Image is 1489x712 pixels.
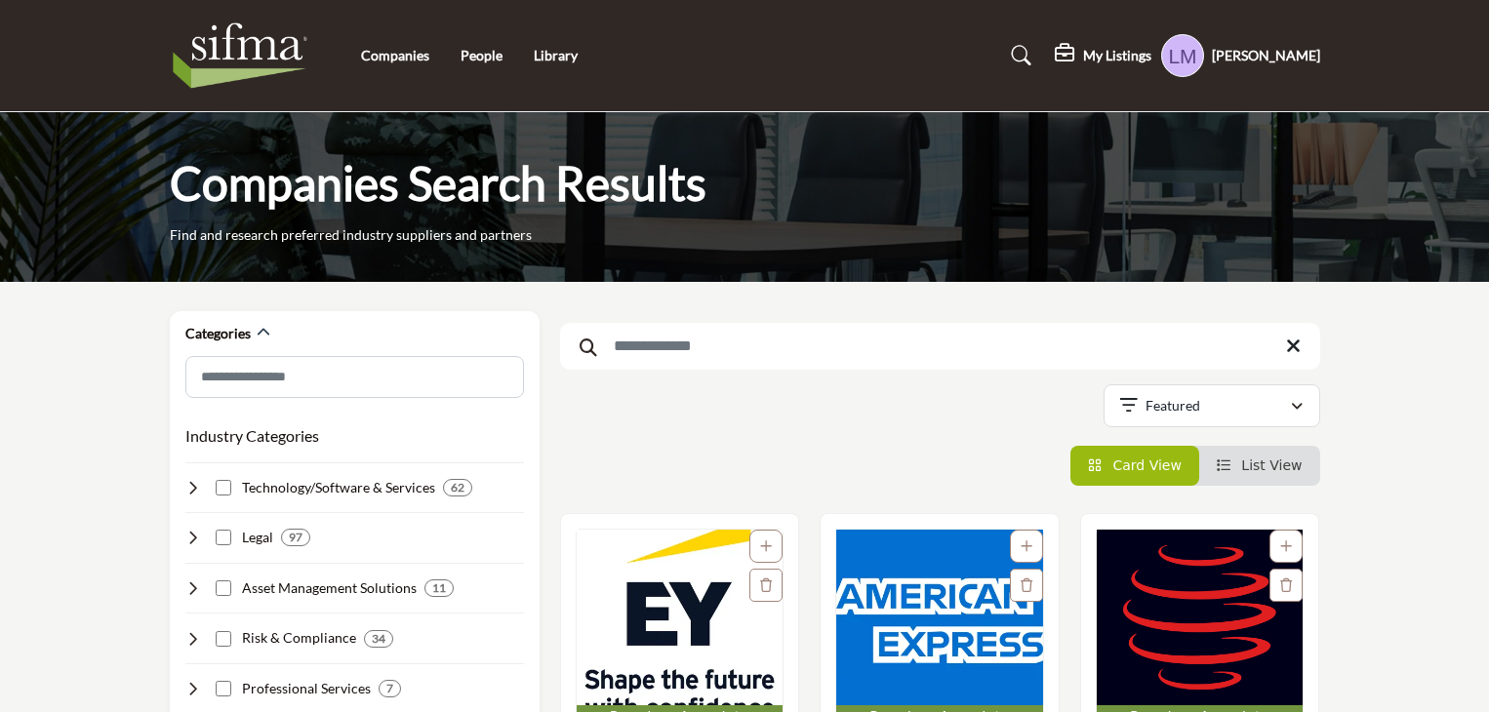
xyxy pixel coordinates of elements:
[461,47,503,63] a: People
[1241,457,1302,473] span: List View
[560,323,1320,370] input: Search Keyword
[216,681,231,696] input: Select Professional Services checkbox
[364,630,393,648] div: 34 Results For Risk & Compliance
[992,40,1044,71] a: Search
[1070,446,1199,486] li: Card View
[242,478,435,497] h4: Technology/Software & Services: Developing and implementing technology solutions to support secur...
[242,628,356,648] h4: Risk & Compliance: Helping securities industry firms manage risk, ensure compliance, and prevent ...
[372,632,385,646] b: 34
[1146,396,1200,415] p: Featured
[216,480,231,495] input: Select Technology/Software & Services checkbox
[1083,47,1151,64] h5: My Listings
[1199,446,1320,486] li: List View
[443,479,472,496] div: 62 Results For Technology/Software & Services
[170,17,321,95] img: Site Logo
[424,579,454,597] div: 11 Results For Asset Management Solutions
[289,531,302,544] b: 97
[386,682,393,695] b: 7
[1088,457,1182,473] a: View Card
[1212,46,1320,65] h5: [PERSON_NAME]
[216,580,231,596] input: Select Asset Management Solutions checkbox
[577,530,784,705] img: Ernst & Young LLP
[1161,34,1204,77] button: Show hide supplier dropdown
[281,529,310,546] div: 97 Results For Legal
[242,679,371,698] h4: Professional Services: Delivering staffing, training, and outsourcing services to support securit...
[1021,538,1032,554] a: Add To List
[242,528,273,547] h4: Legal: Providing legal advice, compliance support, and litigation services to securities industry...
[432,581,446,595] b: 11
[1217,457,1303,473] a: View List
[216,530,231,545] input: Select Legal checkbox
[170,153,706,214] h1: Companies Search Results
[1097,530,1304,705] img: Global Relay
[185,324,251,343] h2: Categories
[1055,44,1151,67] div: My Listings
[1280,538,1292,554] a: Add To List
[836,530,1043,705] img: American Express Company
[185,424,319,448] button: Industry Categories
[1104,384,1320,427] button: Featured
[451,481,464,494] b: 62
[361,47,429,63] a: Companies
[185,356,524,398] input: Search Category
[242,578,417,598] h4: Asset Management Solutions: Offering investment strategies, portfolio management, and performance...
[170,225,532,245] p: Find and research preferred industry suppliers and partners
[534,47,578,63] a: Library
[760,538,772,554] a: Add To List
[379,680,401,697] div: 7 Results For Professional Services
[216,631,231,647] input: Select Risk & Compliance checkbox
[1112,457,1181,473] span: Card View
